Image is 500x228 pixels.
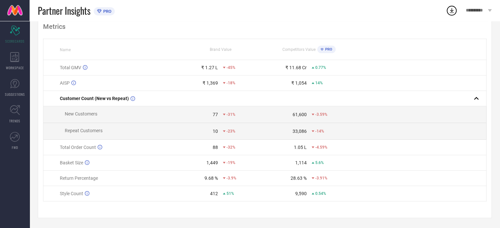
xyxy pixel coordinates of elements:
div: 28.63 % [291,176,307,181]
span: Style Count [60,191,83,196]
span: 14% [315,81,323,85]
div: 9.68 % [204,176,218,181]
span: WORKSPACE [6,65,24,70]
span: Customer Count (New vs Repeat) [60,96,129,101]
span: PRO [323,47,332,52]
span: Brand Value [210,47,231,52]
span: -14% [315,129,324,134]
span: -45% [226,65,235,70]
span: Repeat Customers [65,128,103,133]
span: FWD [12,145,18,150]
div: ₹ 1,369 [202,80,218,86]
span: -4.59% [315,145,327,150]
span: -3.59% [315,112,327,117]
div: 1,114 [295,160,307,165]
div: ₹ 1,054 [291,80,307,86]
div: Open download list [446,5,458,16]
span: Basket Size [60,160,83,165]
div: 88 [213,145,218,150]
span: Competitors Value [282,47,316,52]
span: -32% [226,145,235,150]
div: 1,449 [206,160,218,165]
div: 61,600 [293,112,307,117]
div: ₹ 1.27 L [201,65,218,70]
span: -3.91% [315,176,327,180]
div: 1.05 L [294,145,307,150]
div: 10 [213,129,218,134]
span: TRENDS [9,118,20,123]
span: New Customers [65,111,97,116]
div: 9,590 [295,191,307,196]
div: 33,086 [293,129,307,134]
span: SCORECARDS [5,39,25,44]
span: 5.6% [315,160,324,165]
span: -3.9% [226,176,236,180]
span: -19% [226,160,235,165]
span: 51% [226,191,234,196]
span: 0.77% [315,65,326,70]
span: -23% [226,129,235,134]
div: 412 [210,191,218,196]
span: Total Order Count [60,145,96,150]
span: Return Percentage [60,176,98,181]
span: -31% [226,112,235,117]
div: ₹ 11.68 Cr [285,65,307,70]
span: Partner Insights [38,4,90,17]
div: 77 [213,112,218,117]
span: SUGGESTIONS [5,92,25,97]
span: AISP [60,80,70,86]
span: Total GMV [60,65,81,70]
span: -18% [226,81,235,85]
span: 0.54% [315,191,326,196]
span: Name [60,48,71,52]
span: PRO [102,9,111,14]
div: Metrics [43,23,487,31]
